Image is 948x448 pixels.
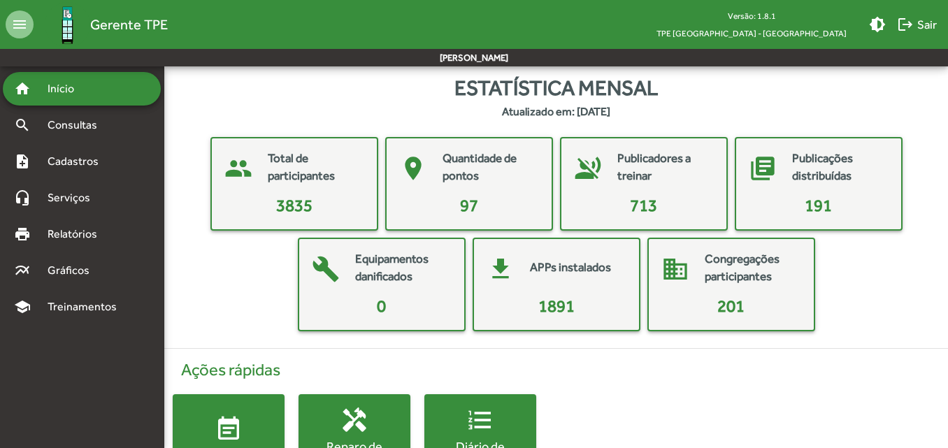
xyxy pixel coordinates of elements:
[14,226,31,243] mat-icon: print
[466,406,494,434] mat-icon: format_list_numbered
[392,147,434,189] mat-icon: place
[502,103,610,120] strong: Atualizado em: [DATE]
[45,2,90,48] img: Logo
[645,7,858,24] div: Versão: 1.8.1
[39,80,94,97] span: Início
[39,226,115,243] span: Relatórios
[215,415,243,443] mat-icon: event_note
[805,196,832,215] span: 191
[14,80,31,97] mat-icon: home
[6,10,34,38] mat-icon: menu
[268,150,363,185] mat-card-title: Total de participantes
[340,406,368,434] mat-icon: handyman
[705,250,800,286] mat-card-title: Congregações participantes
[897,12,937,37] span: Sair
[530,259,611,277] mat-card-title: APPs instalados
[630,196,657,215] span: 713
[443,150,538,185] mat-card-title: Quantidade de pontos
[617,150,712,185] mat-card-title: Publicadores a treinar
[742,147,784,189] mat-icon: library_books
[654,248,696,290] mat-icon: domain
[14,189,31,206] mat-icon: headset_mic
[454,72,658,103] span: Estatística mensal
[39,298,134,315] span: Treinamentos
[891,12,942,37] button: Sair
[717,296,745,315] span: 201
[39,117,115,133] span: Consultas
[39,262,108,279] span: Gráficos
[34,2,168,48] a: Gerente TPE
[276,196,313,215] span: 3835
[14,117,31,133] mat-icon: search
[39,153,117,170] span: Cadastros
[645,24,858,42] span: TPE [GEOGRAPHIC_DATA] - [GEOGRAPHIC_DATA]
[217,147,259,189] mat-icon: people
[355,250,450,286] mat-card-title: Equipamentos danificados
[480,248,522,290] mat-icon: get_app
[538,296,575,315] span: 1891
[90,13,168,36] span: Gerente TPE
[792,150,887,185] mat-card-title: Publicações distribuídas
[14,298,31,315] mat-icon: school
[14,153,31,170] mat-icon: note_add
[377,296,386,315] span: 0
[14,262,31,279] mat-icon: multiline_chart
[869,16,886,33] mat-icon: brightness_medium
[305,248,347,290] mat-icon: build
[39,189,109,206] span: Serviços
[897,16,914,33] mat-icon: logout
[567,147,609,189] mat-icon: voice_over_off
[460,196,478,215] span: 97
[173,360,940,380] h4: Ações rápidas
